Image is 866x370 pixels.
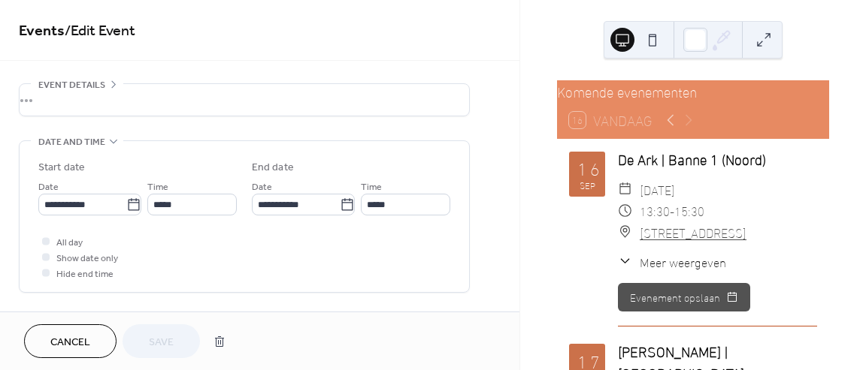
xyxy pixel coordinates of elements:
span: Cancel [50,335,90,350]
span: 13:30 [640,200,670,221]
span: Date [252,179,272,195]
span: - [670,200,674,221]
span: Recurring event [38,311,118,326]
div: ​ [618,251,632,270]
span: Event details [38,77,105,93]
span: / Edit Event [65,17,135,46]
span: Date [38,179,59,195]
span: Date and time [38,134,105,150]
div: ​ [618,179,632,200]
button: Evenement opslaan [618,283,750,311]
span: Show date only [56,251,118,266]
span: [DATE] [640,179,675,200]
div: Start date [38,160,85,176]
div: 16 [577,158,597,176]
div: End date [252,160,294,176]
div: 17 [577,351,597,369]
a: Events [19,17,65,46]
button: ​Meer weergeven [618,251,726,270]
a: [STREET_ADDRESS] [640,221,746,243]
button: Cancel [24,324,117,358]
span: All day [56,235,83,251]
div: De Ark | Banne 1 (Noord) [618,148,817,170]
span: 15:30 [674,200,704,221]
span: Hide end time [56,266,114,282]
span: Time [147,179,168,195]
div: Komende evenementen [557,80,829,102]
div: ••• [20,84,469,116]
div: ​ [618,221,632,243]
div: ​ [618,200,632,221]
div: sep [580,180,595,189]
span: Meer weergeven [640,251,726,270]
span: Time [361,179,382,195]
